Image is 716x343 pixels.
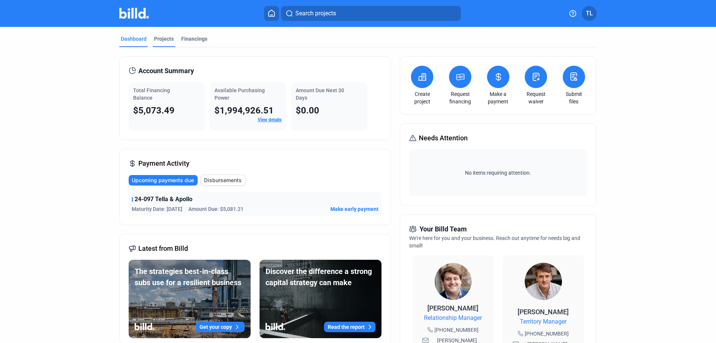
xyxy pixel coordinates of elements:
[214,105,274,116] span: $1,994,926.51
[133,87,170,101] span: Total Financing Balance
[427,304,478,312] span: [PERSON_NAME]
[296,105,319,116] span: $0.00
[138,158,189,169] span: Payment Activity
[520,317,566,326] span: Territory Manager
[188,205,244,213] span: Amount Due: $5,081.21
[258,117,282,122] a: View details
[129,175,198,185] button: Upcoming payments due
[424,314,482,322] span: Relationship Manager
[138,66,194,76] span: Account Summary
[419,133,468,143] span: Needs Attention
[582,6,597,21] button: TL
[518,308,569,316] span: [PERSON_NAME]
[135,266,245,288] div: The strategies best-in-class subs use for a resilient business
[412,169,584,177] span: No items requiring attention.
[138,243,188,254] span: Latest from Billd
[204,177,242,184] span: Disbursements
[201,175,246,186] button: Disbursements
[119,8,149,19] img: Billd Company Logo
[132,177,194,184] span: Upcoming payments due
[485,90,511,105] a: Make a payment
[525,330,569,337] span: [PHONE_NUMBER]
[525,263,562,300] img: Territory Manager
[132,205,182,213] span: Maturity Date: [DATE]
[196,322,245,332] button: Get your copy
[434,326,478,334] span: [PHONE_NUMBER]
[447,90,473,105] a: Request financing
[121,35,147,43] div: Dashboard
[281,6,461,21] button: Search projects
[523,90,549,105] a: Request waiver
[296,87,344,101] span: Amount Due Next 30 Days
[434,263,472,300] img: Relationship Manager
[324,322,376,332] button: Read the report
[420,224,467,234] span: Your Billd Team
[586,9,593,18] span: TL
[409,235,580,249] span: We're here for you and your business. Reach out anytime for needs big and small!
[181,35,207,43] div: Financings
[409,90,435,105] a: Create project
[135,195,192,204] span: 24-097 Tella & Apollo
[154,35,174,43] div: Projects
[561,90,587,105] a: Submit files
[266,266,376,288] div: Discover the difference a strong capital strategy can make
[330,205,379,213] button: Make early payment
[133,105,175,116] span: $5,073.49
[214,87,265,101] span: Available Purchasing Power
[295,9,336,18] span: Search projects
